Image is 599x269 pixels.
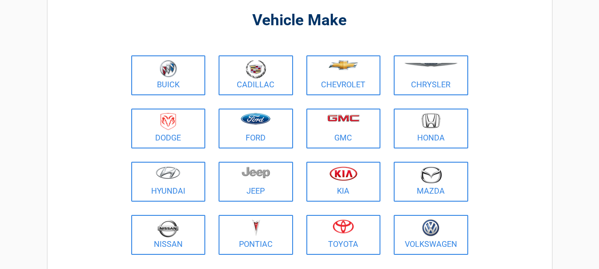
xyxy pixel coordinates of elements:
a: Volkswagen [394,215,468,255]
a: Jeep [219,162,293,202]
img: ford [241,113,270,125]
img: dodge [161,113,176,130]
a: GMC [306,109,381,148]
a: Buick [131,55,206,95]
h2: Vehicle Make [129,10,470,31]
a: Chrysler [394,55,468,95]
a: Cadillac [219,55,293,95]
a: Chevrolet [306,55,381,95]
img: nissan [157,219,179,238]
img: pontiac [251,219,260,236]
img: hyundai [156,166,180,179]
img: gmc [327,114,360,122]
img: volkswagen [422,219,439,237]
a: Kia [306,162,381,202]
img: chrysler [404,63,458,67]
a: Ford [219,109,293,148]
img: honda [422,113,440,129]
a: Honda [394,109,468,148]
img: mazda [420,166,442,183]
img: kia [329,166,357,181]
a: Pontiac [219,215,293,255]
a: Nissan [131,215,206,255]
img: buick [160,60,177,78]
a: Dodge [131,109,206,148]
img: toyota [333,219,354,234]
img: cadillac [246,60,266,78]
a: Hyundai [131,162,206,202]
img: jeep [242,166,270,179]
a: Mazda [394,162,468,202]
a: Toyota [306,215,381,255]
img: chevrolet [329,60,358,70]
